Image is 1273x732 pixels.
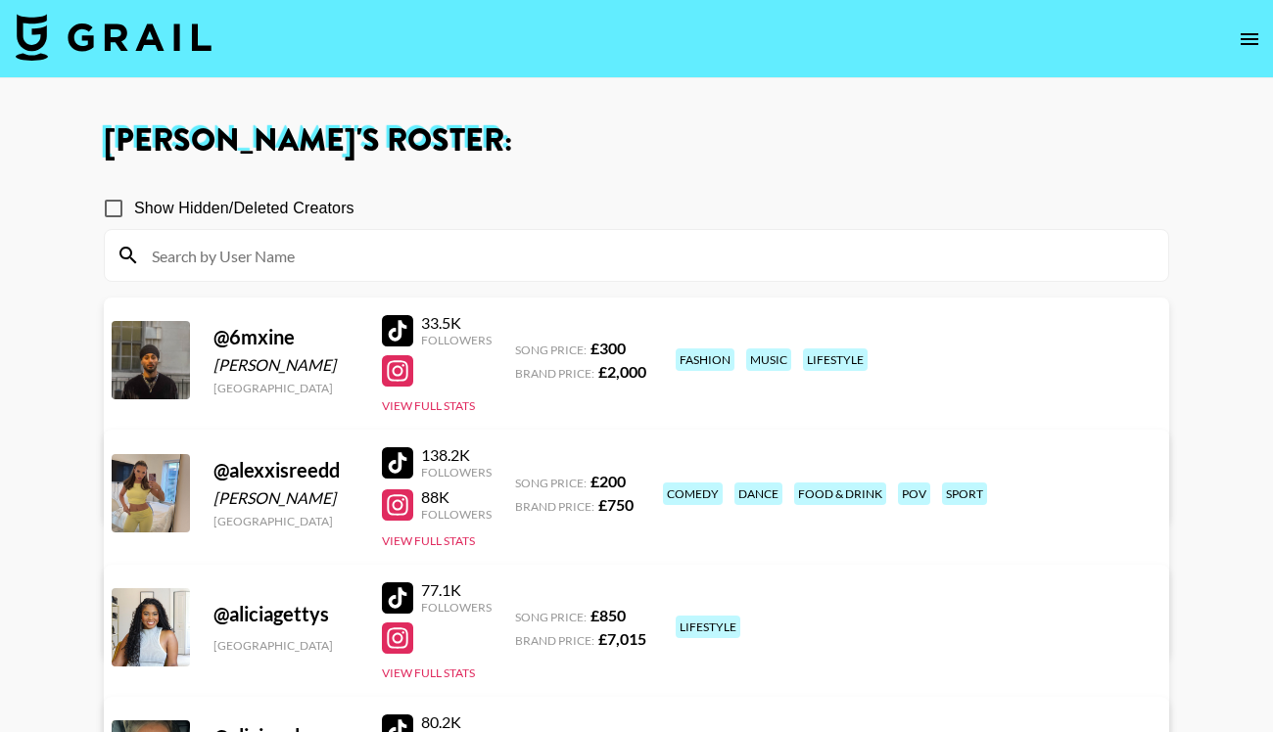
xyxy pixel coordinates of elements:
button: View Full Stats [382,398,475,413]
div: dance [734,482,782,505]
div: @ alexxisreedd [213,458,358,482]
strong: £ 750 [598,495,634,514]
button: View Full Stats [382,533,475,548]
div: lifestyle [803,348,868,371]
span: Song Price: [515,476,587,490]
strong: £ 850 [590,606,626,624]
strong: £ 300 [590,339,626,357]
div: 33.5K [421,313,492,333]
div: 77.1K [421,580,492,600]
div: Followers [421,333,492,347]
span: Show Hidden/Deleted Creators [134,197,354,220]
div: Followers [421,465,492,480]
div: comedy [663,482,723,505]
span: Brand Price: [515,499,594,514]
div: [GEOGRAPHIC_DATA] [213,381,358,395]
div: [PERSON_NAME] [213,355,358,375]
div: fashion [676,348,734,371]
div: 88K [421,487,492,507]
div: @ 6mxine [213,325,358,349]
div: music [746,348,791,371]
div: Followers [421,600,492,615]
strong: £ 200 [590,472,626,490]
div: 80.2K [421,712,492,732]
div: [PERSON_NAME] [213,488,358,508]
span: Song Price: [515,343,587,357]
div: sport [942,482,987,505]
div: [GEOGRAPHIC_DATA] [213,638,358,653]
div: lifestyle [676,616,740,638]
div: [GEOGRAPHIC_DATA] [213,514,358,528]
div: @ aliciagettys [213,602,358,626]
div: pov [898,482,930,505]
button: View Full Stats [382,665,475,680]
strong: £ 7,015 [598,629,646,648]
strong: £ 2,000 [598,362,646,381]
div: Followers [421,507,492,522]
span: Brand Price: [515,633,594,648]
div: 138.2K [421,445,492,465]
img: Grail Talent [16,14,212,61]
h1: [PERSON_NAME] 's Roster: [104,125,1169,157]
span: Song Price: [515,610,587,624]
span: Brand Price: [515,366,594,381]
input: Search by User Name [140,240,1156,271]
button: open drawer [1230,20,1269,59]
div: food & drink [794,482,886,505]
